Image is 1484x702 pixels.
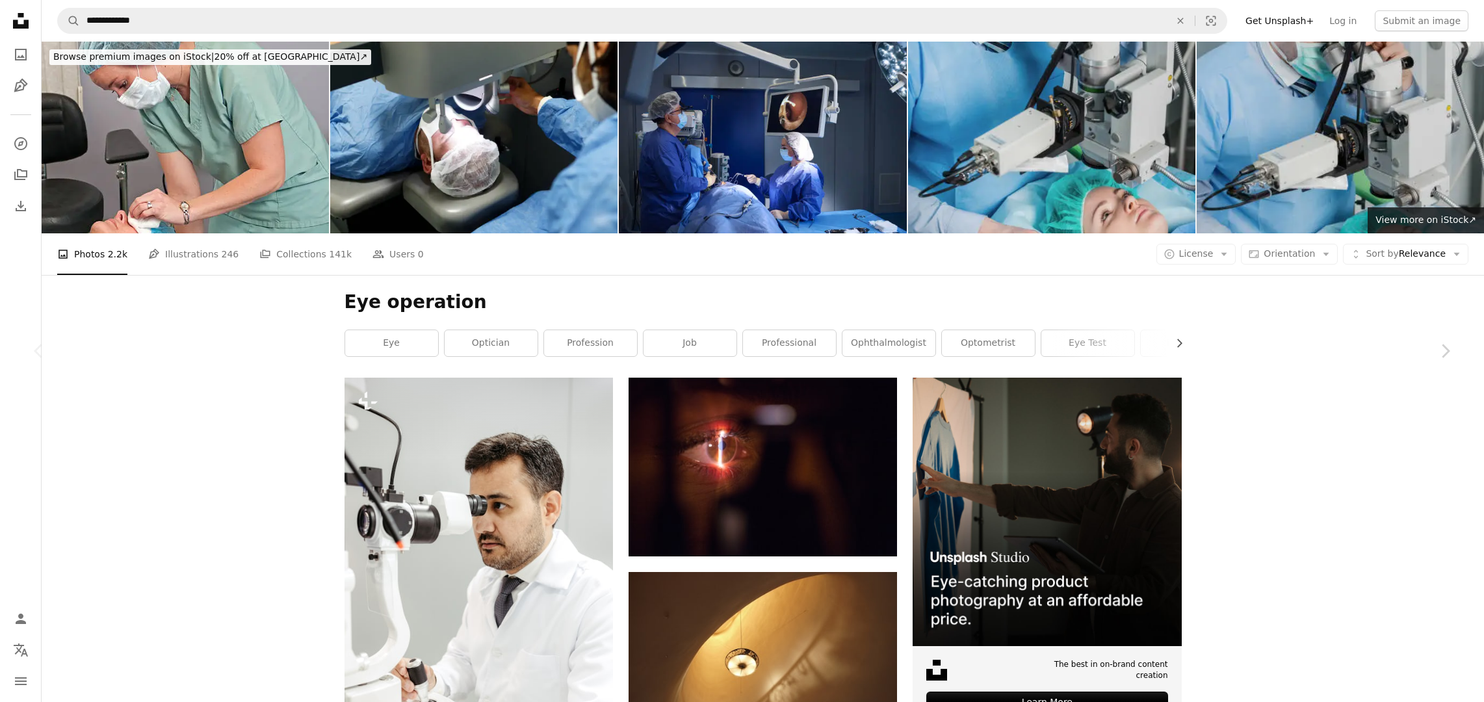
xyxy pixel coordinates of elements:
img: Surgeons reviewing medical data on screen during surgery [619,42,906,233]
a: optometrist [942,330,1035,356]
a: eye [345,330,438,356]
button: scroll list to the right [1167,330,1182,356]
form: Find visuals sitewide [57,8,1227,34]
a: Illustrations 246 [148,233,239,275]
span: Orientation [1264,248,1315,259]
a: job [644,330,736,356]
span: 141k [329,247,352,261]
a: ophthalmologist [842,330,935,356]
span: Relevance [1366,248,1446,261]
img: ophthalmo doctor with patient [330,42,618,233]
a: Log in [1321,10,1364,31]
a: Log in / Sign up [8,606,34,632]
span: 246 [222,247,239,261]
button: Visual search [1195,8,1227,33]
a: person with lighted cigarette in mouth [629,461,897,473]
span: 20% off at [GEOGRAPHIC_DATA] ↗ [53,51,367,62]
button: Orientation [1241,244,1338,265]
img: Ophthalmologist examines the patient in hospital [1197,42,1484,233]
span: License [1179,248,1214,259]
img: file-1715714098234-25b8b4e9d8faimage [913,378,1181,646]
a: a man in a lab coat looking through a microscope [345,573,613,584]
a: Next [1406,289,1484,413]
a: Collections [8,162,34,188]
button: Language [8,637,34,663]
span: 0 [418,247,424,261]
a: Photos [8,42,34,68]
button: Menu [8,668,34,694]
button: Search Unsplash [58,8,80,33]
span: View more on iStock ↗ [1375,214,1476,225]
span: Browse premium images on iStock | [53,51,214,62]
img: person with lighted cigarette in mouth [629,378,897,556]
button: Clear [1166,8,1195,33]
button: Submit an image [1375,10,1468,31]
a: profession [544,330,637,356]
a: Get Unsplash+ [1238,10,1321,31]
a: Collections 141k [259,233,352,275]
a: Browse premium images on iStock|20% off at [GEOGRAPHIC_DATA]↗ [42,42,379,73]
a: View more on iStock↗ [1368,207,1484,233]
a: Illustrations [8,73,34,99]
a: medicine [1141,330,1234,356]
a: a light hanging from a ceiling in a room [629,667,897,679]
a: Users 0 [372,233,424,275]
img: file-1631678316303-ed18b8b5cb9cimage [926,660,947,681]
a: optician [445,330,538,356]
img: Ophthalmologist examines the patient in hospital [908,42,1195,233]
button: Sort byRelevance [1343,244,1468,265]
span: The best in on-brand content creation [1020,659,1167,681]
a: professional [743,330,836,356]
a: eye test [1041,330,1134,356]
span: Sort by [1366,248,1398,259]
h1: Eye operation [345,291,1182,314]
a: Download History [8,193,34,219]
a: Explore [8,131,34,157]
button: License [1156,244,1236,265]
img: Nurse prepping patient. [42,42,329,233]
